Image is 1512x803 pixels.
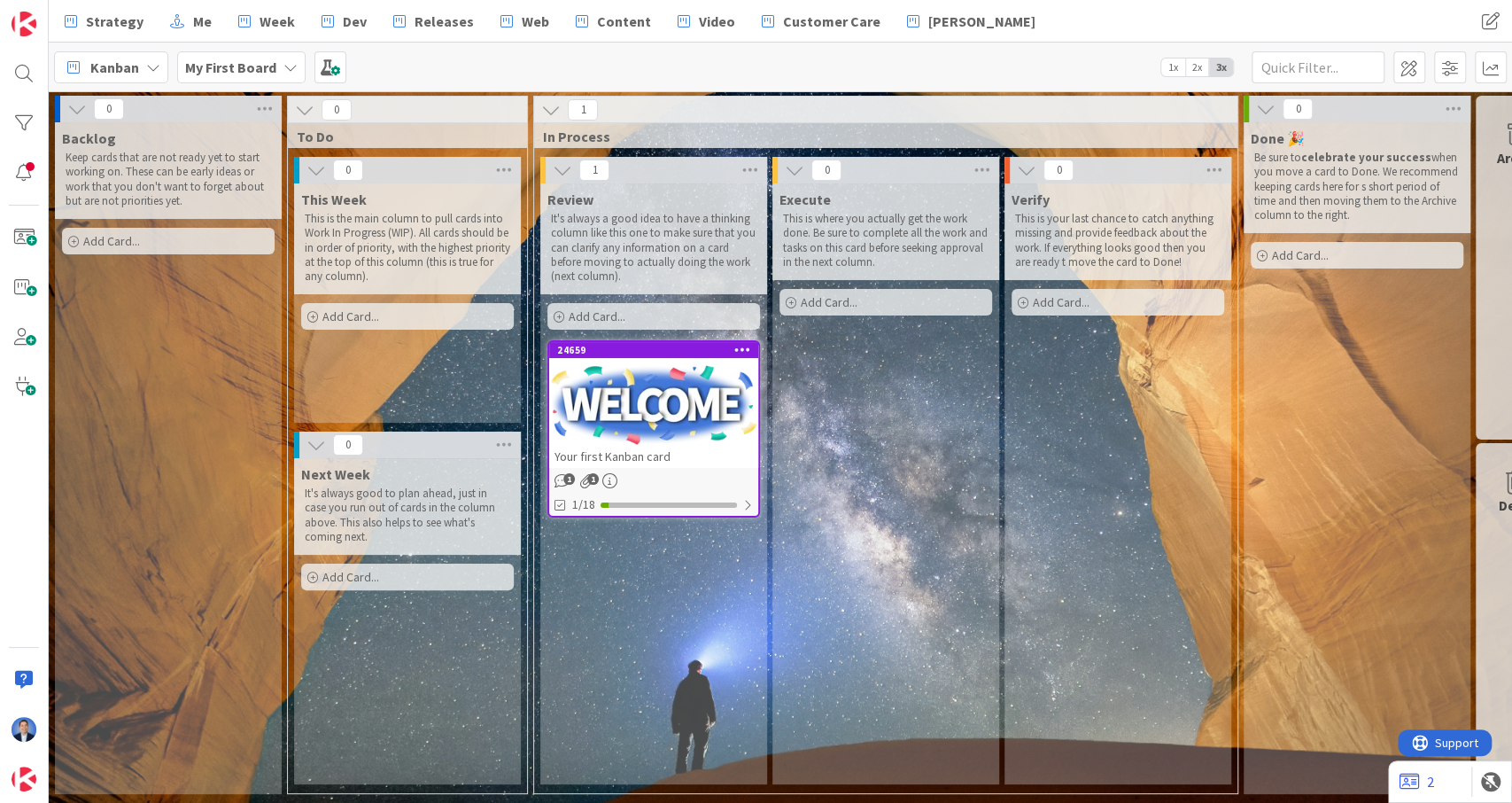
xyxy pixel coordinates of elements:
[12,767,36,791] img: avatar
[1015,212,1221,269] p: This is your last chance to catch anything missing and provide feedback about the work. If everyt...
[415,11,474,32] span: Releases
[1033,294,1089,310] span: Add Card...
[12,717,36,742] img: DP
[66,151,271,208] p: Keep cards that are not ready yet to start working on. These can be early ideas or work that you ...
[185,58,276,76] b: My First Board
[322,99,352,121] span: 0
[54,5,154,37] a: Strategy
[549,445,758,468] div: Your first Kanban card
[193,11,212,32] span: Me
[1254,151,1460,222] p: Be sure to when you move a card to Done. We recommend keeping cards here for s short period of ti...
[572,495,595,514] span: 1/18
[301,465,370,483] span: Next Week
[565,5,662,37] a: Content
[1283,98,1313,120] span: 0
[333,434,363,456] span: 0
[1043,160,1074,181] span: 0
[1252,51,1384,83] input: Quick Filter...
[343,11,367,32] span: Dev
[597,11,651,32] span: Content
[86,11,143,32] span: Strategy
[751,5,891,37] a: Customer Care
[383,5,485,37] a: Releases
[311,5,377,37] a: Dev
[522,11,549,32] span: Web
[1209,58,1233,76] span: 3x
[667,5,746,37] a: Video
[490,5,560,37] a: Web
[305,212,510,284] p: This is the main column to pull cards into Work In Progress (WIP). All cards should be in order o...
[1012,191,1050,208] span: Verify
[783,212,989,269] p: This is where you actually get the work done. Be sure to complete all the work and tasks on this ...
[1400,771,1434,792] a: 2
[547,191,593,208] span: Review
[228,5,306,37] a: Week
[1251,129,1305,147] span: Done 🎉
[557,344,758,356] div: 24659
[260,11,295,32] span: Week
[90,57,139,78] span: Kanban
[297,128,505,145] span: To Do
[568,99,598,121] span: 1
[579,160,609,181] span: 1
[549,342,758,358] div: 24659
[333,160,363,181] span: 0
[811,160,841,181] span: 0
[1301,150,1431,165] strong: celebrate your success
[783,11,880,32] span: Customer Care
[699,11,735,32] span: Video
[801,294,857,310] span: Add Card...
[563,473,575,485] span: 1
[569,308,625,324] span: Add Card...
[37,3,81,24] span: Support
[896,5,1046,37] a: [PERSON_NAME]
[543,128,1215,145] span: In Process
[322,569,379,585] span: Add Card...
[322,308,379,324] span: Add Card...
[1185,58,1209,76] span: 2x
[1272,247,1329,263] span: Add Card...
[549,342,758,468] div: 24659Your first Kanban card
[83,233,140,249] span: Add Card...
[94,98,124,120] span: 0
[551,212,756,284] p: It's always a good idea to have a thinking column like this one to make sure that you can clarify...
[779,191,831,208] span: Execute
[587,473,599,485] span: 1
[305,487,510,544] p: It's always good to plan ahead, just in case you run out of cards in the column above. This also ...
[928,11,1035,32] span: [PERSON_NAME]
[1161,58,1185,76] span: 1x
[12,12,36,36] img: Visit kanbanzone.com
[301,191,367,208] span: This Week
[62,129,116,147] span: Backlog
[159,5,222,37] a: Me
